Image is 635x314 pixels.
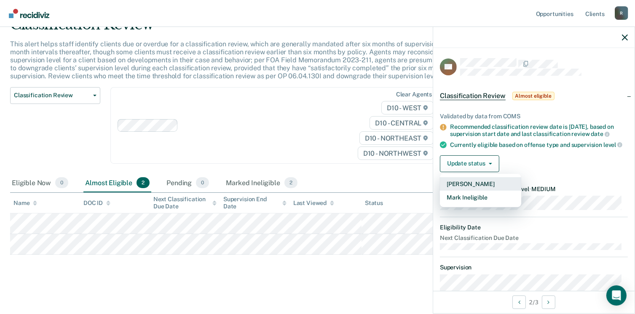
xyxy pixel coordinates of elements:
[370,116,434,130] span: D10 - CENTRAL
[224,174,299,192] div: Marked Ineligible
[440,177,521,191] button: [PERSON_NAME]
[450,123,628,138] div: Recommended classification review date is [DATE], based on supervision start date and last classi...
[83,174,151,192] div: Almost Eligible
[440,191,521,204] button: Mark Ineligible
[137,177,150,188] span: 2
[603,141,622,148] span: level
[542,295,555,309] button: Next Opportunity
[284,177,297,188] span: 2
[606,285,627,306] div: Open Intercom Messenger
[10,174,70,192] div: Eligible Now
[196,177,209,188] span: 0
[440,186,628,193] dt: Recommended Supervision Level MEDIUM
[433,291,635,313] div: 2 / 3
[440,155,499,172] button: Update status
[10,40,481,80] p: This alert helps staff identify clients due or overdue for a classification review, which are gen...
[440,234,628,242] dt: Next Classification Due Date
[13,200,37,207] div: Name
[440,113,628,120] div: Validated by data from COMS
[440,92,506,100] span: Classification Review
[9,9,49,18] img: Recidiviz
[165,174,211,192] div: Pending
[153,196,217,210] div: Next Classification Due Date
[365,200,383,207] div: Status
[433,82,635,109] div: Classification ReviewAlmost eligible
[396,91,432,98] div: Clear agents
[529,186,531,192] span: •
[440,264,628,271] dt: Supervision
[440,224,628,231] dt: Eligibility Date
[223,196,287,210] div: Supervision End Date
[512,295,526,309] button: Previous Opportunity
[450,141,628,149] div: Currently eligible based on offense type and supervision
[512,92,555,100] span: Almost eligible
[14,92,90,99] span: Classification Review
[293,200,334,207] div: Last Viewed
[381,101,434,114] span: D10 - WEST
[358,146,434,160] span: D10 - NORTHWEST
[55,177,68,188] span: 0
[359,131,434,145] span: D10 - NORTHEAST
[10,16,486,40] div: Classification Review
[83,200,110,207] div: DOC ID
[615,6,628,20] button: Profile dropdown button
[615,6,628,20] div: R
